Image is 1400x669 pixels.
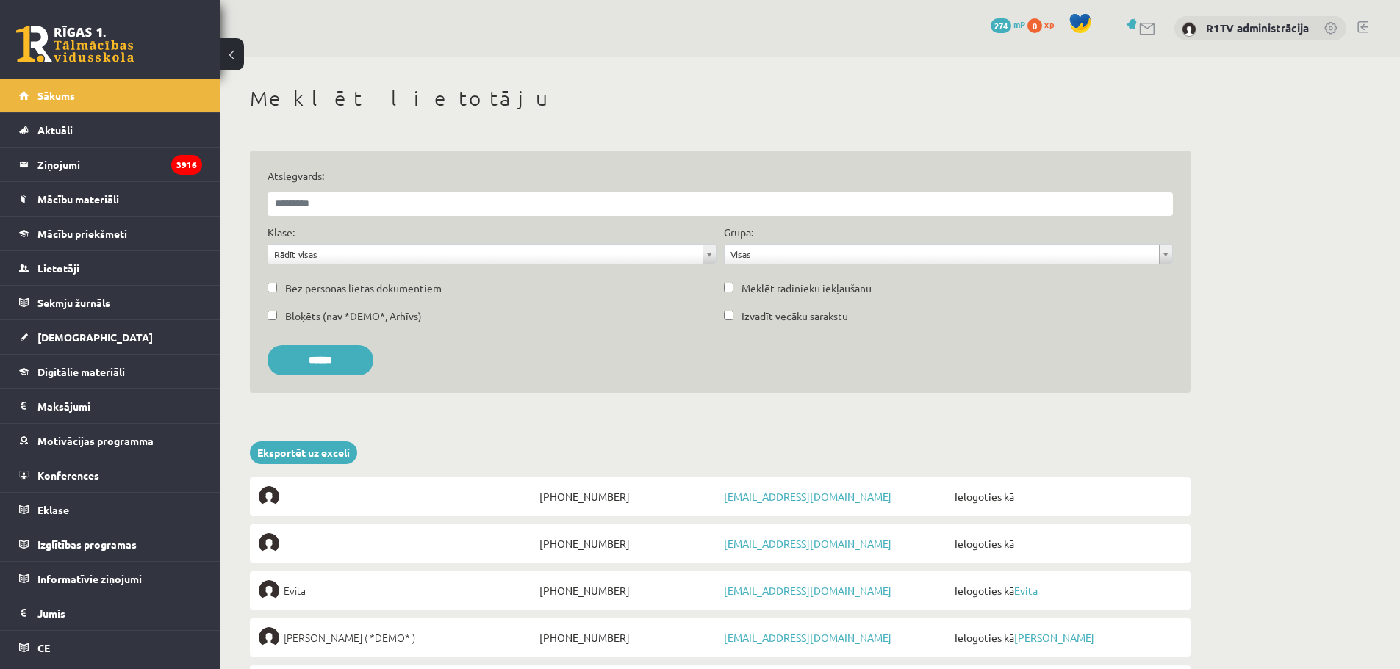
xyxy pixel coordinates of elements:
[19,527,202,561] a: Izglītības programas
[724,225,753,240] label: Grupa:
[285,308,422,324] label: Bloķēts (nav *DEMO*, Arhīvs)
[37,192,119,206] span: Mācību materiāli
[259,627,279,648] img: Elīna Elizabete Ancveriņa
[742,308,848,324] label: Izvadīt vecāku sarakstu
[250,86,1191,111] h1: Meklēt lietotāju
[991,18,1011,33] span: 274
[725,245,1172,264] a: Visas
[536,580,720,601] span: [PHONE_NUMBER]
[19,424,202,458] a: Motivācijas programma
[37,503,69,516] span: Eklase
[19,320,202,354] a: [DEMOGRAPHIC_DATA]
[268,168,1173,184] label: Atslēgvārds:
[951,486,1182,507] span: Ielogoties kā
[268,225,295,240] label: Klase:
[19,251,202,285] a: Lietotāji
[37,434,154,447] span: Motivācijas programma
[19,355,202,388] a: Digitālie materiāli
[19,493,202,527] a: Eklase
[37,389,202,423] legend: Maksājumi
[1014,631,1094,644] a: [PERSON_NAME]
[37,227,127,240] span: Mācību priekšmeti
[19,182,202,216] a: Mācību materiāli
[37,330,153,344] span: [DEMOGRAPHIC_DATA]
[742,281,872,296] label: Meklēt radinieku iekļaušanu
[536,627,720,648] span: [PHONE_NUMBER]
[268,245,716,264] a: Rādīt visas
[19,562,202,596] a: Informatīvie ziņojumi
[19,631,202,665] a: CE
[37,572,142,585] span: Informatīvie ziņojumi
[37,641,50,654] span: CE
[19,113,202,147] a: Aktuāli
[724,490,891,503] a: [EMAIL_ADDRESS][DOMAIN_NAME]
[37,148,202,181] legend: Ziņojumi
[171,155,202,175] i: 3916
[37,607,65,620] span: Jumis
[951,533,1182,554] span: Ielogoties kā
[1206,21,1309,35] a: R1TV administrācija
[19,389,202,423] a: Maksājumi
[259,580,279,601] img: Evita
[284,580,306,601] span: Evita
[19,148,202,181] a: Ziņojumi3916
[19,79,202,112] a: Sākums
[1014,584,1038,597] a: Evita
[37,89,75,102] span: Sākums
[991,18,1025,30] a: 274 mP
[250,441,357,464] a: Eksportēt uz exceli
[37,365,125,378] span: Digitālie materiāli
[16,26,134,62] a: Rīgas 1. Tālmācības vidusskola
[724,631,891,644] a: [EMAIL_ADDRESS][DOMAIN_NAME]
[19,217,202,250] a: Mācību priekšmeti
[259,580,536,601] a: Evita
[37,123,73,137] span: Aktuāli
[536,533,720,554] span: [PHONE_NUMBER]
[951,580,1182,601] span: Ielogoties kā
[284,627,415,648] span: [PERSON_NAME] ( *DEMO* )
[724,584,891,597] a: [EMAIL_ADDRESS][DOMAIN_NAME]
[37,469,99,482] span: Konferences
[1027,18,1042,33] span: 0
[1027,18,1061,30] a: 0 xp
[1182,22,1196,37] img: R1TV administrācija
[536,486,720,507] span: [PHONE_NUMBER]
[1013,18,1025,30] span: mP
[274,245,697,264] span: Rādīt visas
[19,596,202,630] a: Jumis
[37,261,79,275] span: Lietotāji
[259,627,536,648] a: [PERSON_NAME] ( *DEMO* )
[19,286,202,319] a: Sekmju žurnāls
[37,296,110,309] span: Sekmju žurnāls
[37,538,137,551] span: Izglītības programas
[285,281,442,296] label: Bez personas lietas dokumentiem
[1044,18,1054,30] span: xp
[19,458,202,492] a: Konferences
[730,245,1153,264] span: Visas
[951,627,1182,648] span: Ielogoties kā
[724,537,891,550] a: [EMAIL_ADDRESS][DOMAIN_NAME]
